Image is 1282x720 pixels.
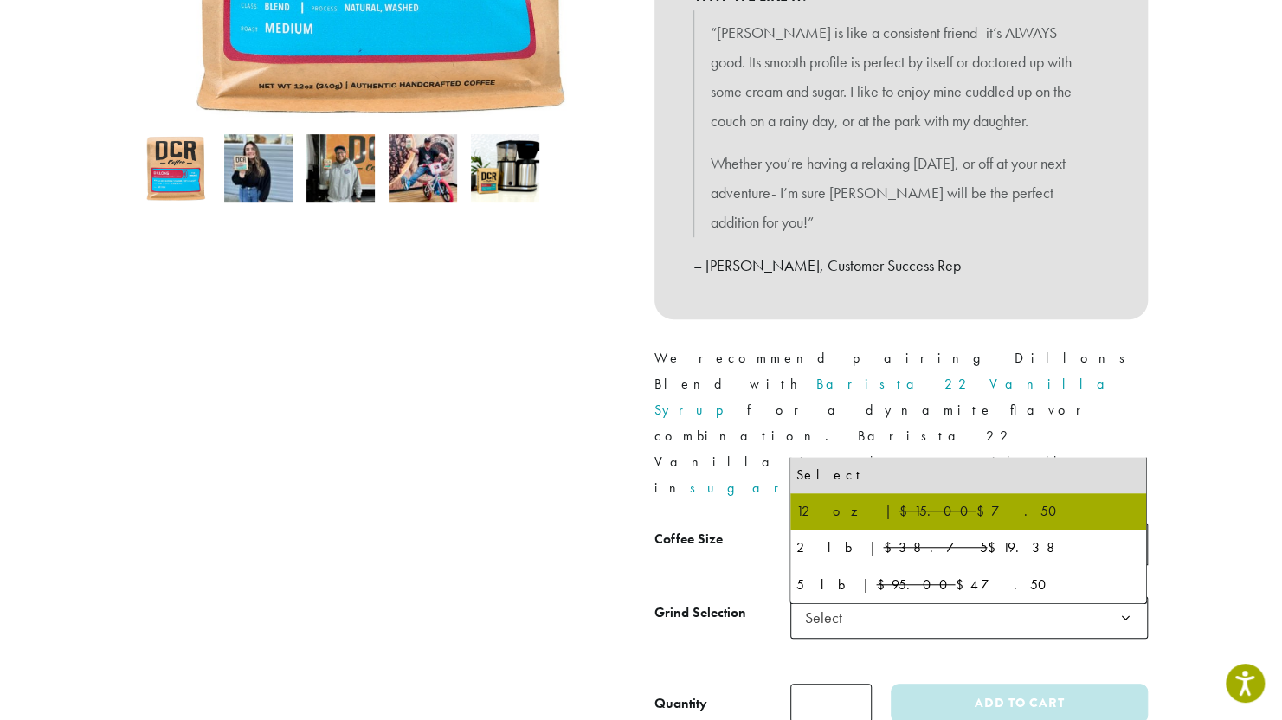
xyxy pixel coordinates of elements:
img: Dillons [142,134,210,202]
div: 5 lb | $47.50 [796,572,1141,598]
li: Select [790,457,1146,493]
p: “[PERSON_NAME] is like a consistent friend- it’s ALWAYS good. Its smooth profile is perfect by it... [711,18,1092,135]
p: – [PERSON_NAME], Customer Success Rep [693,251,1109,280]
span: Select [798,601,860,634]
div: Quantity [654,693,707,714]
p: Whether you’re having a relaxing [DATE], or off at your next adventure- I’m sure [PERSON_NAME] wi... [711,149,1092,236]
label: Coffee Size [654,527,790,552]
a: Barista 22 Vanilla Syrup [654,375,1118,419]
div: 12 oz | $7.50 [796,498,1141,524]
del: $38.75 [883,538,987,556]
label: Grind Selection [654,601,790,626]
span: Select [790,596,1148,639]
p: We recommend pairing Dillons Blend with for a dynamite flavor combination. Barista 22 Vanilla is ... [654,345,1148,501]
img: David Morris picks Dillons for 2021 [389,134,457,202]
a: sugar-free [690,479,887,497]
del: $95.00 [876,575,955,594]
div: 2 lb | $19.38 [796,535,1141,561]
del: $15.00 [899,502,976,520]
img: Dillons - Image 3 [306,134,375,202]
img: Dillons - Image 5 [471,134,539,202]
img: Dillons - Image 2 [224,134,293,202]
